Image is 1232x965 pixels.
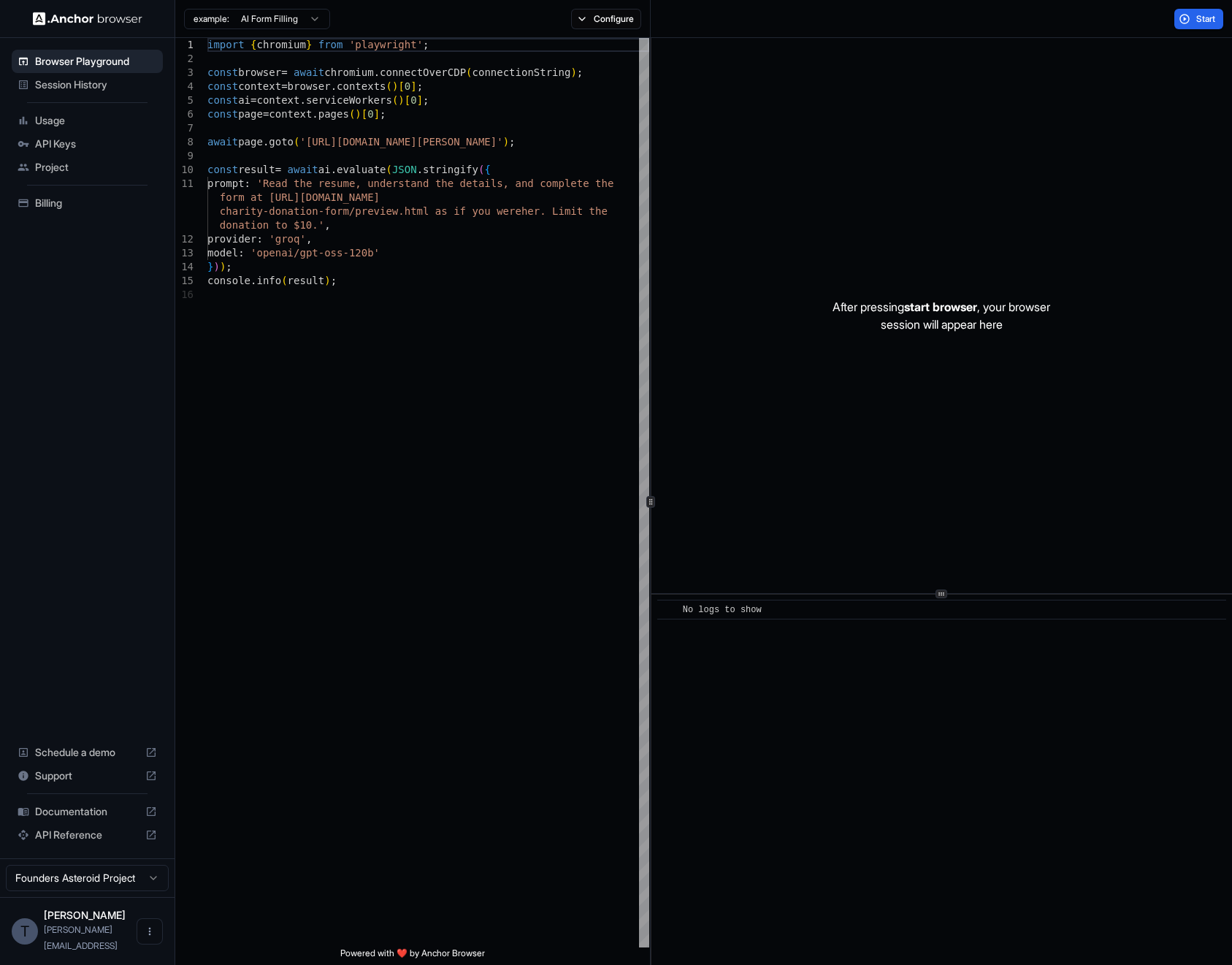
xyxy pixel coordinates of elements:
[392,164,417,175] span: JSON
[312,108,318,120] span: .
[175,66,194,80] div: 3
[398,94,404,106] span: )
[318,39,343,50] span: from
[220,261,226,272] span: )
[299,94,305,106] span: .
[175,52,194,66] div: 2
[665,603,672,617] span: ​
[294,136,299,148] span: (
[35,768,139,783] span: Support
[281,66,287,78] span: =
[220,219,324,231] span: donation to $10.'
[1196,13,1217,25] span: Start
[288,275,325,286] span: result
[349,39,423,50] span: 'playwright'
[306,94,392,106] span: serviceWorkers
[337,164,386,175] span: evaluate
[833,298,1050,333] p: After pressing , your browser session will appear here
[175,80,194,94] div: 4
[509,136,515,148] span: ;
[263,108,269,120] span: =
[256,94,299,106] span: context
[207,261,213,272] span: }
[238,94,250,106] span: ai
[250,39,256,50] span: {
[565,178,613,189] span: lete the
[175,177,194,191] div: 11
[299,136,502,148] span: '[URL][DOMAIN_NAME][PERSON_NAME]'
[306,39,312,50] span: }
[12,50,163,73] div: Browser Playground
[175,288,194,302] div: 16
[380,66,466,78] span: connectOverCDP
[392,80,398,92] span: )
[238,247,244,259] span: :
[35,54,157,69] span: Browser Playground
[250,247,380,259] span: 'openai/gpt-oss-120b'
[386,164,392,175] span: (
[137,918,163,945] button: Open menu
[281,80,287,92] span: =
[207,247,238,259] span: model
[35,113,157,128] span: Usage
[324,66,373,78] span: chromium
[521,205,608,217] span: her. Limit the
[194,13,229,25] span: example:
[175,163,194,177] div: 10
[392,94,398,106] span: (
[466,66,472,78] span: (
[478,164,484,175] span: (
[175,38,194,52] div: 1
[12,741,163,764] div: Schedule a demo
[355,108,361,120] span: )
[12,132,163,156] div: API Keys
[361,108,367,120] span: [
[256,39,305,50] span: chromium
[306,233,312,245] span: ,
[398,80,404,92] span: [
[175,149,194,163] div: 9
[12,800,163,823] div: Documentation
[256,275,281,286] span: info
[207,39,245,50] span: import
[331,80,337,92] span: .
[35,804,139,819] span: Documentation
[275,164,281,175] span: =
[175,94,194,107] div: 5
[423,164,478,175] span: stringify
[380,108,386,120] span: ;
[331,275,337,286] span: ;
[318,108,349,120] span: pages
[245,178,250,189] span: :
[405,94,410,106] span: [
[207,94,238,106] span: const
[175,135,194,149] div: 8
[571,9,642,29] button: Configure
[12,156,163,179] div: Project
[410,80,416,92] span: ]
[318,164,331,175] span: ai
[577,66,583,78] span: ;
[570,66,576,78] span: )
[256,178,564,189] span: 'Read the resume, understand the details, and comp
[220,191,380,203] span: form at [URL][DOMAIN_NAME]
[367,108,373,120] span: 0
[340,947,485,965] span: Powered with ❤️ by Anchor Browser
[207,66,238,78] span: const
[44,924,118,951] span: tom@asteroid.ai
[269,108,312,120] span: context
[331,164,337,175] span: .
[410,94,416,106] span: 0
[1174,9,1223,29] button: Start
[12,73,163,96] div: Session History
[288,164,318,175] span: await
[207,80,238,92] span: const
[12,764,163,787] div: Support
[374,66,380,78] span: .
[238,66,281,78] span: browser
[386,80,392,92] span: (
[281,275,287,286] span: (
[175,260,194,274] div: 14
[35,160,157,175] span: Project
[220,205,521,217] span: charity-donation-form/preview.html as if you were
